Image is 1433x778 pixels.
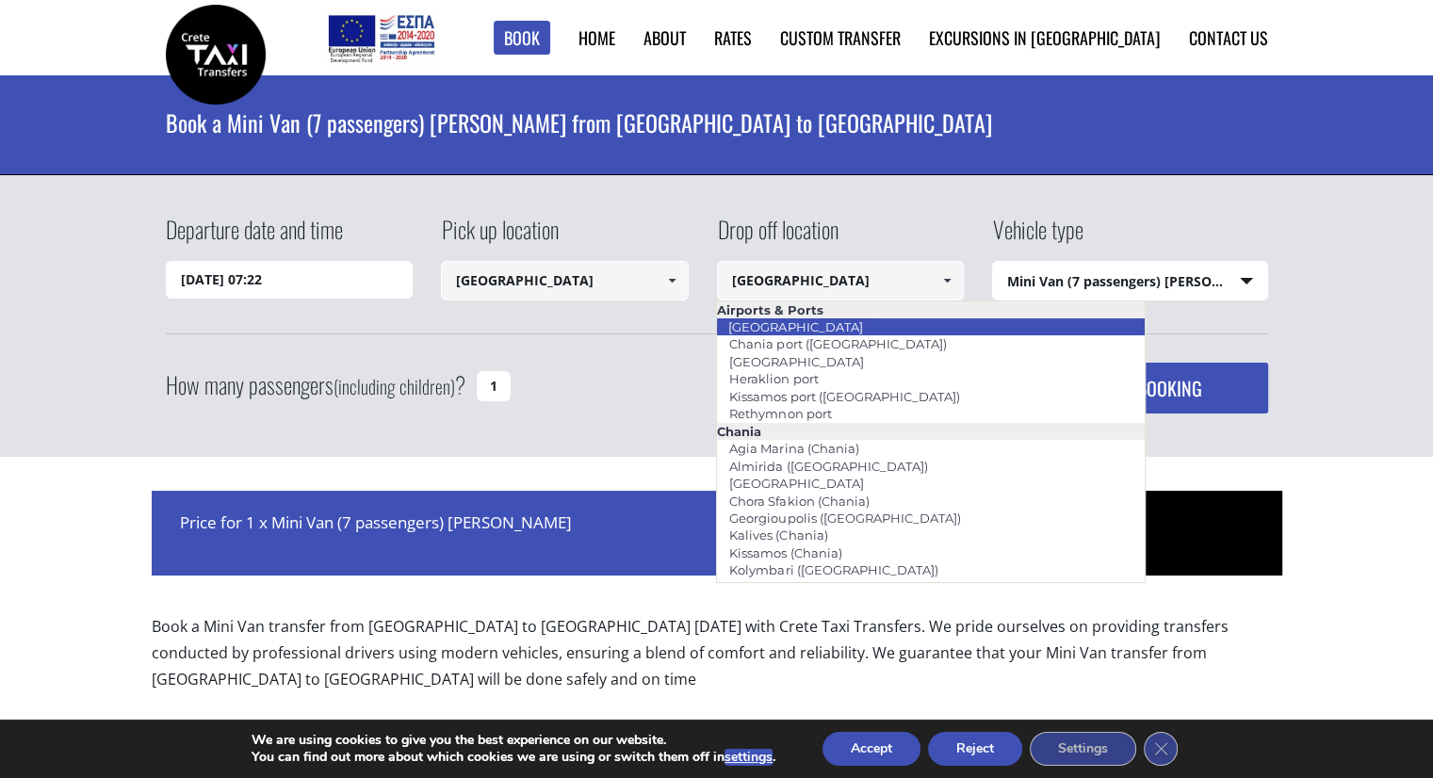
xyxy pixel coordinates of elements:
[1144,732,1178,766] button: Close GDPR Cookie Banner
[717,261,965,300] input: Select drop-off location
[717,423,1144,440] li: Chania
[325,9,437,66] img: e-bannersEUERDF180X90.jpg
[717,540,854,566] a: Kissamos (Chania)
[993,262,1267,301] span: Mini Van (7 passengers) [PERSON_NAME]
[929,25,1161,50] a: Excursions in [GEOGRAPHIC_DATA]
[252,749,775,766] p: You can find out more about which cookies we are using or switch them off in .
[717,383,971,410] a: Kissamos port ([GEOGRAPHIC_DATA])
[1030,732,1136,766] button: Settings
[166,363,465,409] label: How many passengers ?
[152,613,1282,708] p: Book a Mini Van transfer from [GEOGRAPHIC_DATA] to [GEOGRAPHIC_DATA] [DATE] with Crete Taxi Trans...
[166,75,1268,170] h1: Book a Mini Van (7 passengers) [PERSON_NAME] from [GEOGRAPHIC_DATA] to [GEOGRAPHIC_DATA]
[166,213,343,261] label: Departure date and time
[578,25,615,50] a: Home
[992,213,1083,261] label: Vehicle type
[643,25,686,50] a: About
[656,261,687,300] a: Show All Items
[494,21,550,56] a: Book
[725,749,773,766] button: settings
[166,5,266,105] img: Crete Taxi Transfers | Book a Mini Van transfer from Chania city to Heraklion airport | Crete Tax...
[822,732,920,766] button: Accept
[717,213,839,261] label: Drop off location
[714,25,752,50] a: Rates
[717,365,830,392] a: Heraklion port
[717,301,1144,318] li: Airports & Ports
[152,491,717,575] div: Price for 1 x Mini Van (7 passengers) [PERSON_NAME]
[717,400,843,427] a: Rethymnon port
[717,488,881,514] a: Chora Sfakion (Chania)
[252,732,775,749] p: We are using cookies to give you the best experience on our website.
[717,505,972,531] a: Georgioupolis ([GEOGRAPHIC_DATA])
[441,213,559,261] label: Pick up location
[441,261,689,300] input: Select pickup location
[928,732,1022,766] button: Reject
[717,348,875,375] a: [GEOGRAPHIC_DATA]
[717,435,871,462] a: Agia Marina (Chania)
[932,261,963,300] a: Show All Items
[717,331,958,357] a: Chania port ([GEOGRAPHIC_DATA])
[780,25,901,50] a: Custom Transfer
[717,470,875,496] a: [GEOGRAPHIC_DATA]
[717,453,939,479] a: Almirida ([GEOGRAPHIC_DATA])
[334,372,455,400] small: (including children)
[717,557,950,583] a: Kolymbari ([GEOGRAPHIC_DATA])
[717,522,839,548] a: Kalives (Chania)
[716,314,874,340] a: [GEOGRAPHIC_DATA]
[166,42,266,62] a: Crete Taxi Transfers | Book a Mini Van transfer from Chania city to Heraklion airport | Crete Tax...
[1189,25,1268,50] a: Contact us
